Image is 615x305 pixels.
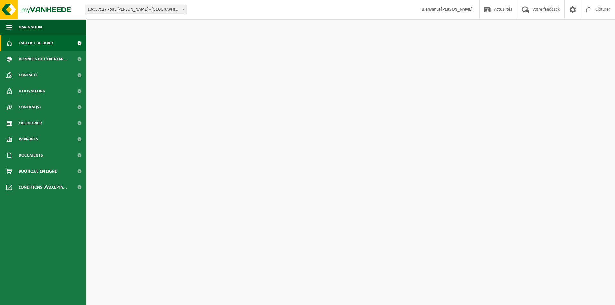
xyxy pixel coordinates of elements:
span: 10-987927 - SRL MICHAEL POIDLINS - SELOIGNES [85,5,187,14]
span: Conditions d'accepta... [19,179,67,195]
span: Navigation [19,19,42,35]
span: Documents [19,147,43,163]
span: Contacts [19,67,38,83]
span: Données de l'entrepr... [19,51,68,67]
span: Calendrier [19,115,42,131]
span: Contrat(s) [19,99,41,115]
strong: [PERSON_NAME] [441,7,473,12]
span: Tableau de bord [19,35,53,51]
span: Utilisateurs [19,83,45,99]
span: Rapports [19,131,38,147]
span: Boutique en ligne [19,163,57,179]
